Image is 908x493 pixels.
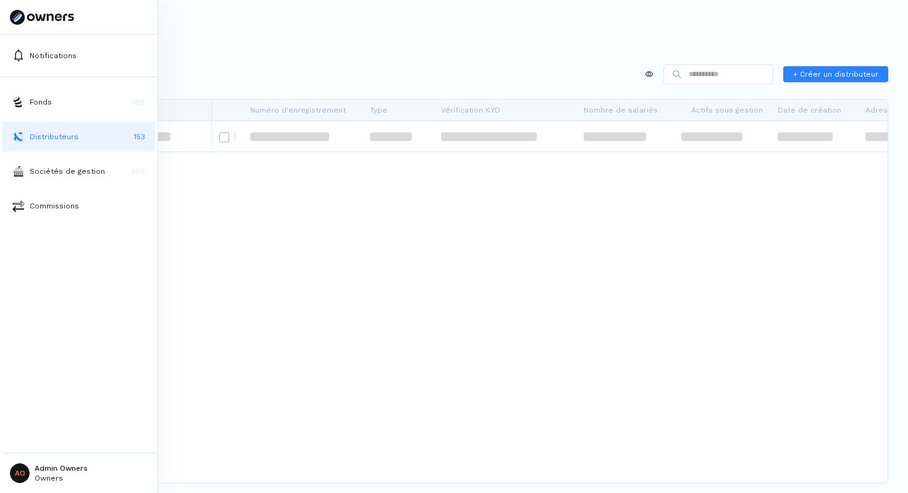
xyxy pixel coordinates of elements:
[10,463,30,483] span: AO
[12,200,25,212] img: commissions
[370,122,426,151] div: Les données de la ligne sont en cours de chargement
[30,200,79,212] p: Commissions
[793,69,878,80] span: + Créer un distributeur
[770,121,858,152] div: Les données de la ligne sont en cours de chargement
[783,66,888,82] button: + Créer un distributeur
[243,121,363,152] div: Les données de la ligne sont en cours de chargement
[584,122,666,151] div: Les données de la ligne sont en cours de chargement
[2,41,155,71] button: Notifications
[250,122,355,151] div: Les données de la ligne sont en cours de chargement
[30,96,52,108] p: Fonds
[674,121,770,152] div: Les données de la ligne sont en cours de chargement
[441,106,500,114] span: Vérification KYD
[12,96,25,108] img: funds
[133,96,145,108] p: 188
[250,106,346,114] span: Numéro d'enregistrement
[2,191,155,221] button: commissionsCommissions
[691,106,763,114] span: Actifs sous gestion
[778,106,841,114] span: Date de création
[212,121,243,152] div: Les données de la ligne sont en cours de chargement
[778,122,851,151] div: Les données de la ligne sont en cours de chargement
[576,121,674,152] div: Les données de la ligne sont en cours de chargement
[30,131,78,142] p: Distributeurs
[2,156,155,186] button: asset-managersSociétés de gestion366
[434,121,576,152] div: Les données de la ligne sont en cours de chargement
[2,87,155,117] button: fundsFonds188
[35,465,88,472] p: Admin Owners
[134,131,145,142] p: 153
[30,166,105,177] p: Sociétés de gestion
[363,121,434,152] div: Les données de la ligne sont en cours de chargement
[681,122,763,151] div: Les données de la ligne sont en cours de chargement
[441,122,569,151] div: Les données de la ligne sont en cours de chargement
[2,122,155,152] button: distributorsDistributeurs153
[12,165,25,178] img: asset-managers
[35,474,88,482] p: Owners
[131,166,145,177] p: 366
[370,106,387,114] span: Type
[12,131,25,143] img: distributors
[584,106,658,114] span: Nombre de salariés
[30,50,77,61] p: Notifications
